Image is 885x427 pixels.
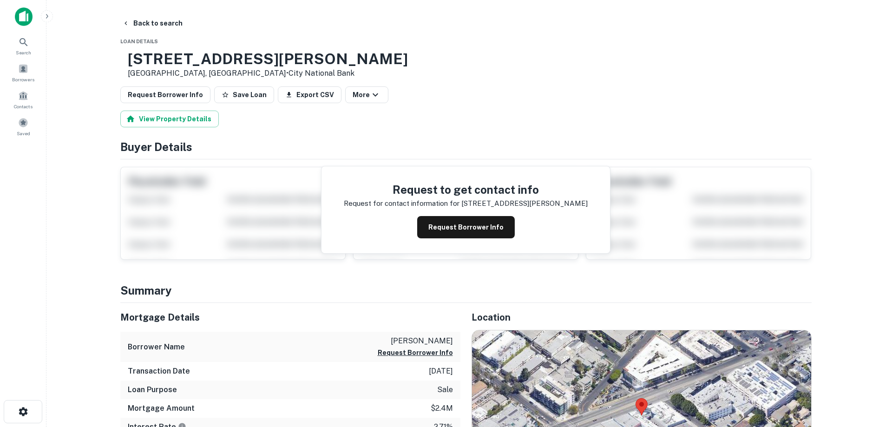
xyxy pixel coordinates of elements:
img: capitalize-icon.png [15,7,33,26]
p: $2.4m [431,403,453,414]
button: View Property Details [120,111,219,127]
p: sale [437,384,453,395]
h6: Mortgage Amount [128,403,195,414]
a: Contacts [3,87,44,112]
p: [DATE] [429,366,453,377]
button: Request Borrower Info [417,216,515,238]
h4: Buyer Details [120,138,812,155]
span: Loan Details [120,39,158,44]
p: Request for contact information for [344,198,459,209]
a: City National Bank [288,69,354,78]
h6: Transaction Date [128,366,190,377]
a: Borrowers [3,60,44,85]
span: Borrowers [12,76,34,83]
span: Saved [17,130,30,137]
h6: Borrower Name [128,342,185,353]
a: Saved [3,114,44,139]
h3: [STREET_ADDRESS][PERSON_NAME] [128,50,408,68]
a: Search [3,33,44,58]
iframe: Chat Widget [839,353,885,397]
button: Back to search [118,15,186,32]
span: Search [16,49,31,56]
h5: Mortgage Details [120,310,460,324]
h4: Summary [120,282,812,299]
p: [STREET_ADDRESS][PERSON_NAME] [461,198,588,209]
h6: Loan Purpose [128,384,177,395]
span: Contacts [14,103,33,110]
button: Export CSV [278,86,341,103]
p: [PERSON_NAME] [378,335,453,347]
button: More [345,86,388,103]
button: Save Loan [214,86,274,103]
p: [GEOGRAPHIC_DATA], [GEOGRAPHIC_DATA] • [128,68,408,79]
h4: Request to get contact info [344,181,588,198]
button: Request Borrower Info [378,347,453,358]
button: Request Borrower Info [120,86,210,103]
h5: Location [472,310,812,324]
